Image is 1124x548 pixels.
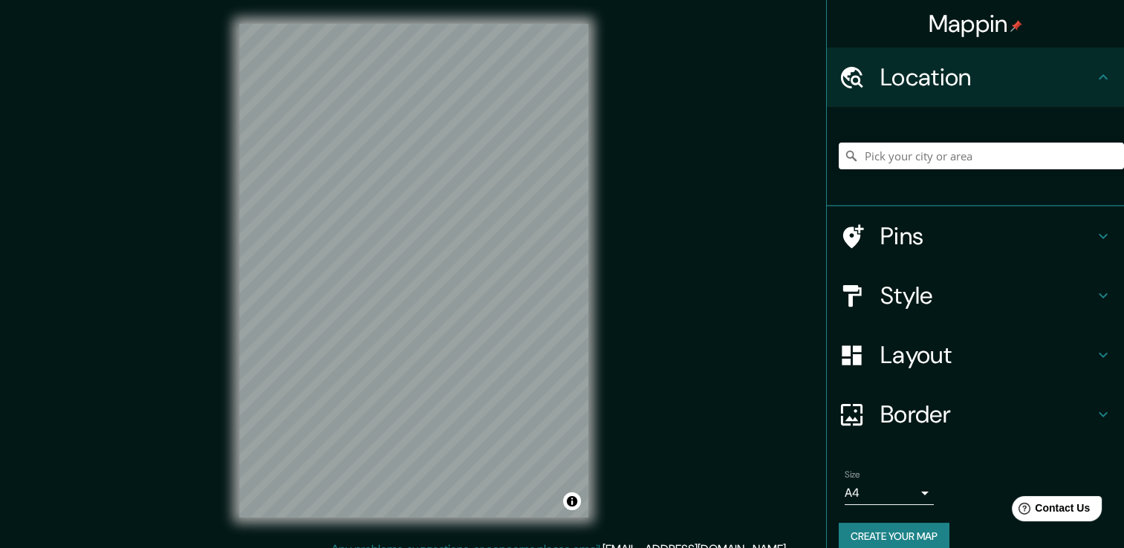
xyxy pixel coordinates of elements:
[827,206,1124,266] div: Pins
[992,490,1108,532] iframe: Help widget launcher
[880,221,1094,251] h4: Pins
[929,9,1023,39] h4: Mappin
[239,24,588,518] canvas: Map
[880,399,1094,429] h4: Border
[827,325,1124,385] div: Layout
[880,340,1094,370] h4: Layout
[563,492,581,510] button: Toggle attribution
[827,385,1124,444] div: Border
[839,143,1124,169] input: Pick your city or area
[827,266,1124,325] div: Style
[880,281,1094,310] h4: Style
[1010,20,1022,32] img: pin-icon.png
[827,48,1124,107] div: Location
[845,469,860,481] label: Size
[880,62,1094,92] h4: Location
[845,481,934,505] div: A4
